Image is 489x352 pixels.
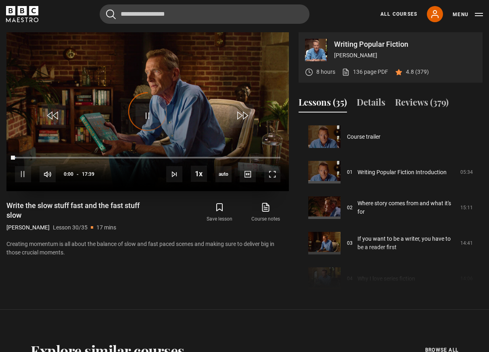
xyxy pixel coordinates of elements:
span: 0:00 [64,167,73,181]
p: 4.8 (379) [406,68,429,76]
a: All Courses [380,10,417,18]
div: Current quality: 720p [215,166,232,182]
a: If you want to be a writer, you have to be a reader first [357,235,456,252]
input: Search [100,4,309,24]
p: [PERSON_NAME] [334,51,476,60]
button: Submit the search query [106,9,116,19]
a: Course notes [243,201,289,232]
a: Where story comes from and what it's for [357,199,456,216]
button: Next Lesson [166,166,182,182]
span: 17:39 [82,167,94,181]
p: Lesson 30/35 [53,223,88,232]
video-js: Video Player [6,32,289,191]
p: 8 hours [316,68,335,76]
button: Toggle navigation [453,10,483,19]
button: Mute [40,166,56,182]
div: Progress Bar [15,157,280,158]
p: Creating momentum is all about the balance of slow and fast paced scenes and making sure to deliv... [6,240,289,257]
button: Save lesson [196,201,242,224]
button: Reviews (379) [395,96,449,112]
button: Playback Rate [191,166,207,182]
button: Fullscreen [264,166,280,182]
span: auto [215,166,232,182]
a: 136 page PDF [342,68,388,76]
button: Pause [15,166,31,182]
p: [PERSON_NAME] [6,223,50,232]
a: Course trailer [347,133,380,141]
button: Details [357,96,385,112]
h1: Write the slow stuff fast and the fast stuff slow [6,201,150,220]
p: 17 mins [96,223,116,232]
a: Writing Popular Fiction Introduction [357,168,447,177]
p: Writing Popular Fiction [334,41,476,48]
button: Lessons (35) [299,96,347,112]
span: - [77,171,79,177]
svg: BBC Maestro [6,6,38,22]
button: Captions [240,166,256,182]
